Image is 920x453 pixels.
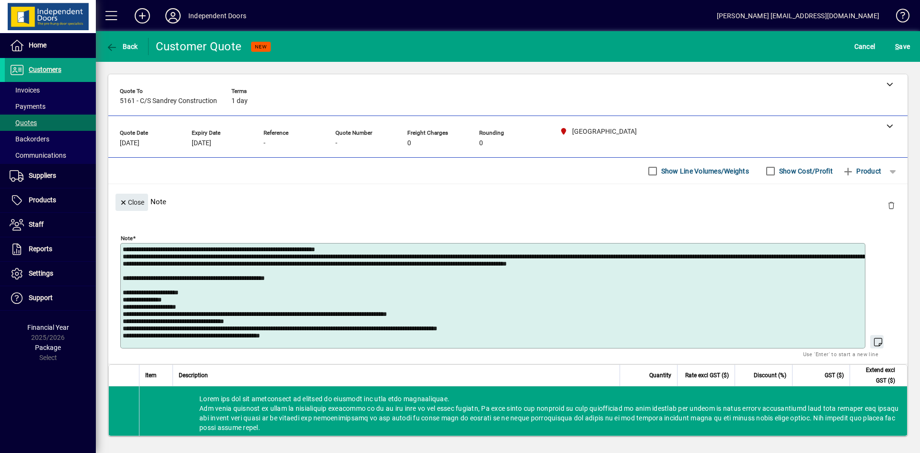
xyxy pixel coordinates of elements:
[5,213,96,237] a: Staff
[29,41,46,49] span: Home
[777,166,833,176] label: Show Cost/Profit
[5,82,96,98] a: Invoices
[10,86,40,94] span: Invoices
[29,294,53,302] span: Support
[179,370,208,381] span: Description
[29,245,52,253] span: Reports
[29,269,53,277] span: Settings
[29,66,61,73] span: Customers
[825,370,844,381] span: GST ($)
[479,139,483,147] span: 0
[889,2,908,33] a: Knowledge Base
[335,139,337,147] span: -
[264,139,265,147] span: -
[5,164,96,188] a: Suppliers
[29,172,56,179] span: Suppliers
[10,151,66,159] span: Communications
[838,163,886,180] button: Product
[96,38,149,55] app-page-header-button: Back
[856,365,895,386] span: Extend excl GST ($)
[115,194,148,211] button: Close
[158,7,188,24] button: Profile
[5,262,96,286] a: Settings
[113,197,150,206] app-page-header-button: Close
[754,370,786,381] span: Discount (%)
[29,196,56,204] span: Products
[854,39,875,54] span: Cancel
[407,139,411,147] span: 0
[103,38,140,55] button: Back
[5,147,96,163] a: Communications
[108,184,908,219] div: Note
[852,38,878,55] button: Cancel
[5,237,96,261] a: Reports
[842,163,881,179] span: Product
[895,43,899,50] span: S
[231,97,248,105] span: 1 day
[127,7,158,24] button: Add
[893,38,912,55] button: Save
[880,194,903,217] button: Delete
[121,235,133,242] mat-label: Note
[35,344,61,351] span: Package
[5,34,96,58] a: Home
[156,39,242,54] div: Customer Quote
[106,43,138,50] span: Back
[10,103,46,110] span: Payments
[255,44,267,50] span: NEW
[659,166,749,176] label: Show Line Volumes/Weights
[120,97,217,105] span: 5161 - C/S Sandrey Construction
[649,370,671,381] span: Quantity
[685,370,729,381] span: Rate excl GST ($)
[145,370,157,381] span: Item
[717,8,879,23] div: [PERSON_NAME] [EMAIL_ADDRESS][DOMAIN_NAME]
[895,39,910,54] span: ave
[120,139,139,147] span: [DATE]
[10,119,37,127] span: Quotes
[880,201,903,209] app-page-header-button: Delete
[119,195,144,210] span: Close
[188,8,246,23] div: Independent Doors
[5,115,96,131] a: Quotes
[5,131,96,147] a: Backorders
[27,324,69,331] span: Financial Year
[5,188,96,212] a: Products
[5,98,96,115] a: Payments
[192,139,211,147] span: [DATE]
[803,348,878,360] mat-hint: Use 'Enter' to start a new line
[29,221,44,228] span: Staff
[10,135,49,143] span: Backorders
[5,286,96,310] a: Support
